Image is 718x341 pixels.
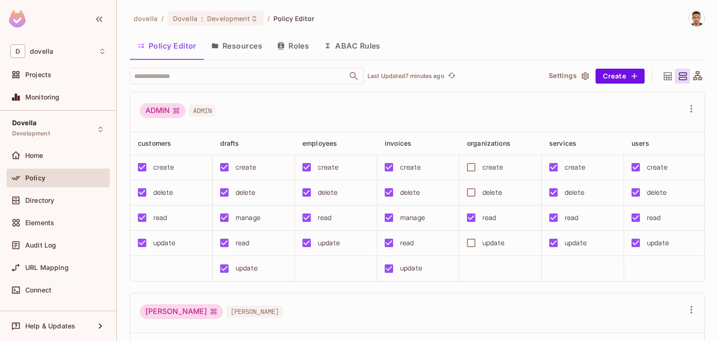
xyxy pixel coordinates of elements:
div: delete [482,187,502,198]
span: Home [25,152,43,159]
span: Workspace: dovella [30,48,53,55]
div: update [236,263,258,273]
div: update [318,238,340,248]
div: read [400,238,414,248]
span: Directory [25,197,54,204]
div: read [647,213,661,223]
span: Development [207,14,250,23]
div: create [318,162,338,172]
div: delete [318,187,337,198]
div: update [565,238,587,248]
span: drafts [220,139,239,147]
button: Roles [270,34,316,57]
span: customers [138,139,171,147]
span: Dovella [12,119,36,127]
span: Click to refresh data [445,71,458,82]
div: update [400,263,422,273]
span: [PERSON_NAME] [227,305,283,318]
div: delete [400,187,420,198]
img: Nick Payano Guzmán [689,11,704,26]
div: create [236,162,256,172]
button: Settings [545,69,592,84]
div: [PERSON_NAME] [140,304,223,319]
span: : [201,15,204,22]
div: ADMIN [140,103,186,118]
li: / [267,14,270,23]
span: Monitoring [25,93,60,101]
button: Policy Editor [130,34,204,57]
div: manage [400,213,425,223]
span: services [549,139,576,147]
span: refresh [448,71,456,81]
div: delete [236,187,255,198]
p: Last Updated 7 minutes ago [367,72,445,80]
div: read [236,238,250,248]
span: URL Mapping [25,264,69,271]
span: the active workspace [134,14,158,23]
div: read [153,213,167,223]
div: manage [236,213,260,223]
span: D [10,44,25,58]
span: ADMIN [189,105,215,117]
span: Dovella [173,14,197,23]
button: Resources [204,34,270,57]
div: create [565,162,585,172]
span: Elements [25,219,54,227]
span: Development [12,130,50,137]
span: Policy Editor [273,14,315,23]
span: Audit Log [25,242,56,249]
span: users [632,139,649,147]
div: update [482,238,504,248]
span: Policy [25,174,45,182]
div: update [153,238,175,248]
div: create [400,162,421,172]
button: ABAC Rules [316,34,388,57]
span: Projects [25,71,51,78]
div: read [482,213,496,223]
span: organizations [467,139,510,147]
div: create [647,162,668,172]
span: Connect [25,286,51,294]
button: refresh [446,71,458,82]
button: Open [347,70,360,83]
button: Create [596,69,645,84]
div: read [318,213,332,223]
li: / [161,14,164,23]
span: invoices [385,139,411,147]
div: delete [647,187,667,198]
div: update [647,238,669,248]
span: Help & Updates [25,322,75,330]
img: SReyMgAAAABJRU5ErkJggg== [9,10,26,28]
div: delete [565,187,584,198]
div: delete [153,187,173,198]
span: employees [302,139,337,147]
div: create [153,162,174,172]
div: read [565,213,579,223]
div: create [482,162,503,172]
